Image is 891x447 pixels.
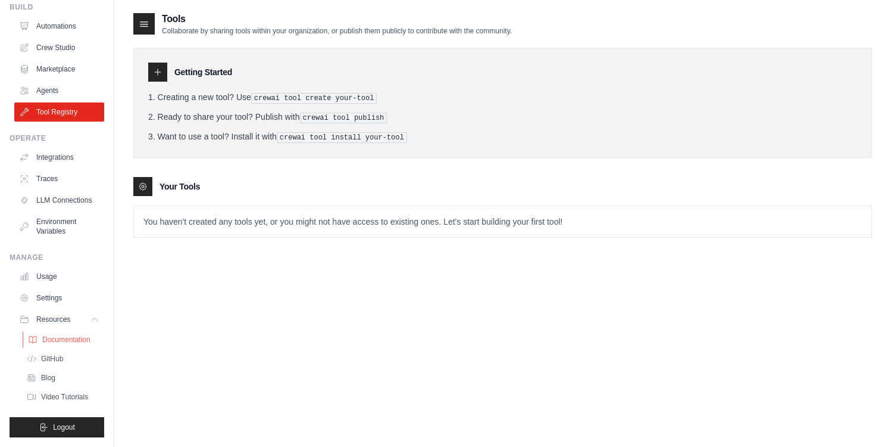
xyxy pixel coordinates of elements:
p: Collaborate by sharing tools within your organization, or publish them publicly to contribute wit... [162,26,512,36]
a: Video Tutorials [21,389,104,405]
pre: crewai tool publish [300,113,387,123]
h3: Your Tools [160,181,200,193]
div: Operate [10,134,104,143]
a: Crew Studio [14,38,104,57]
a: Traces [14,169,104,188]
a: Environment Variables [14,212,104,241]
li: Creating a new tool? Use [148,91,857,104]
a: Marketplace [14,60,104,79]
pre: crewai tool create your-tool [251,93,377,104]
h3: Getting Started [174,66,232,78]
a: LLM Connections [14,191,104,210]
span: Resources [36,315,70,324]
a: Tool Registry [14,103,104,122]
span: Documentation [42,335,90,344]
span: GitHub [41,354,63,364]
button: Resources [14,310,104,329]
span: Video Tutorials [41,392,88,402]
div: Manage [10,253,104,262]
button: Logout [10,417,104,437]
a: Usage [14,267,104,286]
div: Build [10,2,104,12]
h2: Tools [162,12,512,26]
a: Agents [14,81,104,100]
li: Ready to share your tool? Publish with [148,111,857,123]
pre: crewai tool install your-tool [277,132,407,143]
a: Blog [21,370,104,386]
a: Documentation [23,331,105,348]
a: GitHub [21,350,104,367]
span: Logout [53,423,75,432]
p: You haven't created any tools yet, or you might not have access to existing ones. Let's start bui... [134,206,871,237]
li: Want to use a tool? Install it with [148,131,857,143]
a: Integrations [14,148,104,167]
span: Blog [41,373,55,383]
a: Settings [14,288,104,308]
a: Automations [14,17,104,36]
